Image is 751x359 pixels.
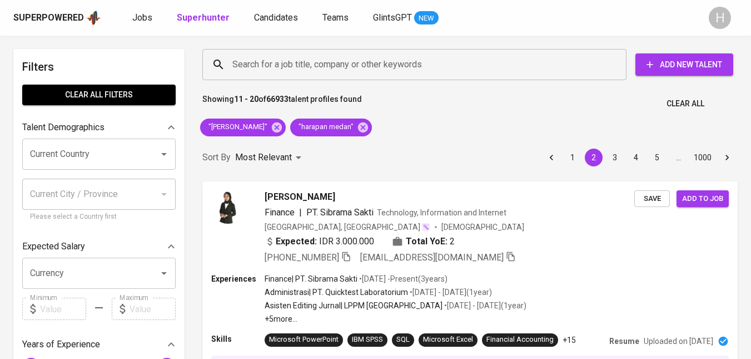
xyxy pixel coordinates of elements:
[421,223,430,232] img: magic_wand.svg
[360,252,504,263] span: [EMAIL_ADDRESS][DOMAIN_NAME]
[13,12,84,24] div: Superpowered
[265,273,357,284] p: Finance | PT. Sibrama Sakti
[22,85,176,105] button: Clear All filters
[352,335,383,345] div: IBM SPSS
[377,208,506,217] span: Technology, Information and Internet
[276,235,317,248] b: Expected:
[408,287,492,298] p: • [DATE] - [DATE] ( 1 year )
[254,12,298,23] span: Candidates
[406,235,447,248] b: Total YoE:
[682,193,723,205] span: Add to job
[648,149,666,166] button: Go to page 5
[156,265,172,281] button: Open
[22,240,85,253] p: Expected Salary
[30,212,168,223] p: Please select a Country first
[357,273,447,284] p: • [DATE] - Present ( 3 years )
[690,149,715,166] button: Go to page 1000
[290,119,372,136] div: "harapan medan"
[31,88,167,102] span: Clear All filters
[211,273,265,284] p: Experiences
[13,9,101,26] a: Superpoweredapp logo
[177,12,230,23] b: Superhunter
[396,335,410,345] div: SQL
[662,94,709,114] button: Clear All
[265,190,335,204] span: [PERSON_NAME]
[200,119,286,136] div: "[PERSON_NAME]"
[486,335,554,345] div: Financial Accounting
[132,11,155,25] a: Jobs
[627,149,645,166] button: Go to page 4
[564,149,581,166] button: Go to page 1
[441,222,526,233] span: [DEMOGRAPHIC_DATA]
[22,235,176,258] div: Expected Salary
[200,122,274,132] span: "[PERSON_NAME]"
[541,149,738,166] nav: pagination navigation
[86,9,101,26] img: app logo
[211,333,265,345] p: Skills
[40,298,86,320] input: Value
[322,11,351,25] a: Teams
[265,252,339,263] span: [PHONE_NUMBER]
[211,190,245,224] img: 78515d3ba07a5466408f36434fbf7f22.jpg
[709,7,731,29] div: H
[442,300,526,311] p: • [DATE] - [DATE] ( 1 year )
[450,235,455,248] span: 2
[290,122,360,132] span: "harapan medan"
[543,149,560,166] button: Go to previous page
[269,335,339,345] div: Microsoft PowerPoint
[156,146,172,162] button: Open
[718,149,736,166] button: Go to next page
[234,95,258,104] b: 11 - 20
[132,12,152,23] span: Jobs
[265,287,408,298] p: Administrasi | PT. Quicktest Laboratorium
[585,149,603,166] button: page 2
[266,95,289,104] b: 66933
[235,151,292,164] p: Most Relevant
[265,300,442,311] p: Asisten Editing Jurnal | LPPM [GEOGRAPHIC_DATA]
[130,298,176,320] input: Value
[373,11,439,25] a: GlintsGPT NEW
[635,53,733,76] button: Add New Talent
[265,222,430,233] div: [GEOGRAPHIC_DATA], [GEOGRAPHIC_DATA]
[640,193,664,205] span: Save
[254,11,300,25] a: Candidates
[667,97,704,111] span: Clear All
[177,11,232,25] a: Superhunter
[22,121,105,134] p: Talent Demographics
[265,235,374,248] div: IDR 3.000.000
[606,149,624,166] button: Go to page 3
[423,335,473,345] div: Microsoft Excel
[634,190,670,208] button: Save
[563,335,576,346] p: +15
[373,12,412,23] span: GlintsGPT
[644,58,724,72] span: Add New Talent
[22,333,176,356] div: Years of Experience
[22,338,100,351] p: Years of Experience
[235,147,305,168] div: Most Relevant
[669,152,687,163] div: …
[202,151,231,164] p: Sort By
[202,94,362,114] p: Showing of talent profiles found
[322,12,349,23] span: Teams
[299,206,302,219] span: |
[22,116,176,139] div: Talent Demographics
[22,58,176,76] h6: Filters
[265,207,295,218] span: Finance
[414,13,439,24] span: NEW
[677,190,729,208] button: Add to job
[609,336,639,347] p: Resume
[265,313,526,324] p: +5 more ...
[306,207,374,218] span: PT. Sibrama Sakti
[644,336,713,347] p: Uploaded on [DATE]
